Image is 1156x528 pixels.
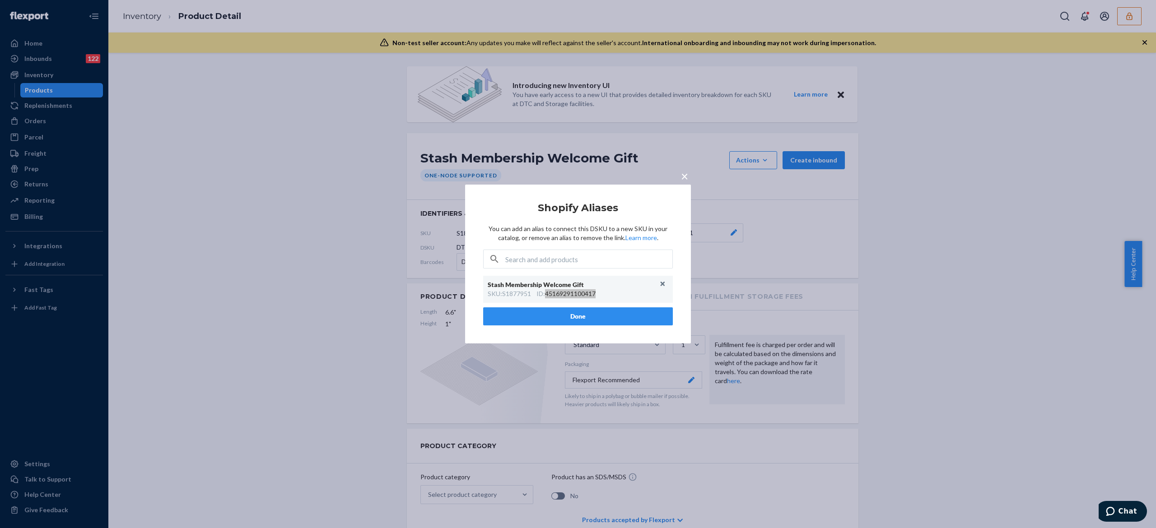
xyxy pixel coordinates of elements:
input: Search and add products [505,250,672,268]
iframe: Opens a widget where you can chat to one of our agents [1099,501,1147,523]
button: Done [483,307,673,325]
button: Unlink [656,277,670,291]
div: SKU : S1877951 [488,289,531,298]
h2: Shopify Aliases [483,203,673,213]
p: You can add an alias to connect this DSKU to a new SKU in your catalog, or remove an alias to rem... [483,224,673,242]
div: Stash Membership Welcome Gift [488,280,659,289]
span: × [681,168,688,184]
div: ID : 45169291100417 [536,289,596,298]
a: Learn more [625,234,657,241]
